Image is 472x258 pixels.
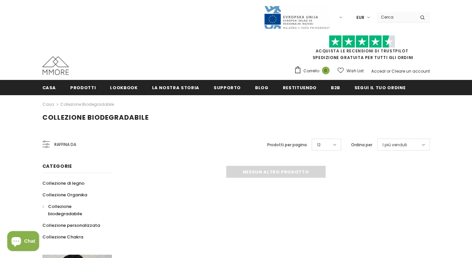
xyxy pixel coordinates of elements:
[255,80,269,95] a: Blog
[42,163,72,169] span: Categorie
[152,85,199,91] span: La nostra storia
[338,65,364,77] a: Wish List
[48,203,82,217] span: Collezione biodegradabile
[283,85,317,91] span: Restituendo
[255,85,269,91] span: Blog
[42,222,100,228] span: Collezione personalizzata
[316,48,408,54] a: Acquista le recensioni di TrustPilot
[346,68,364,74] span: Wish List
[264,5,330,30] img: Javni Razpis
[42,192,87,198] span: Collezione Organika
[60,101,114,107] a: Collezione biodegradabile
[70,85,96,91] span: Prodotti
[264,14,330,20] a: Javni Razpis
[303,68,319,74] span: Carrello
[42,180,84,186] span: Collezione di legno
[42,234,83,240] span: Collezione Chakra
[42,85,56,91] span: Casa
[110,85,137,91] span: Lookbook
[152,80,199,95] a: La nostra storia
[331,80,340,95] a: B2B
[42,56,69,75] img: Casi MMORE
[354,85,405,91] span: Segui il tuo ordine
[267,142,307,148] label: Prodotti per pagina
[354,80,405,95] a: Segui il tuo ordine
[294,66,333,76] a: Carrello 0
[377,12,415,22] input: Search Site
[42,100,54,108] a: Casa
[110,80,137,95] a: Lookbook
[42,189,87,201] a: Collezione Organika
[42,80,56,95] a: Casa
[387,68,391,74] span: or
[392,68,430,74] a: Creare un account
[383,142,407,148] span: I più venduti
[42,177,84,189] a: Collezione di legno
[42,220,100,231] a: Collezione personalizzata
[42,113,149,122] span: Collezione biodegradabile
[356,14,364,21] span: EUR
[322,67,330,74] span: 0
[331,85,340,91] span: B2B
[5,231,41,253] inbox-online-store-chat: Shopify online store chat
[214,80,241,95] a: supporto
[371,68,386,74] a: Accedi
[54,141,76,148] span: Raffina da
[317,142,321,148] span: 12
[351,142,372,148] label: Ordina per
[70,80,96,95] a: Prodotti
[329,35,395,48] img: Fidati di Pilot Stars
[294,38,430,60] span: SPEDIZIONE GRATUITA PER TUTTI GLI ORDINI
[42,201,105,220] a: Collezione biodegradabile
[214,85,241,91] span: supporto
[283,80,317,95] a: Restituendo
[42,231,83,243] a: Collezione Chakra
